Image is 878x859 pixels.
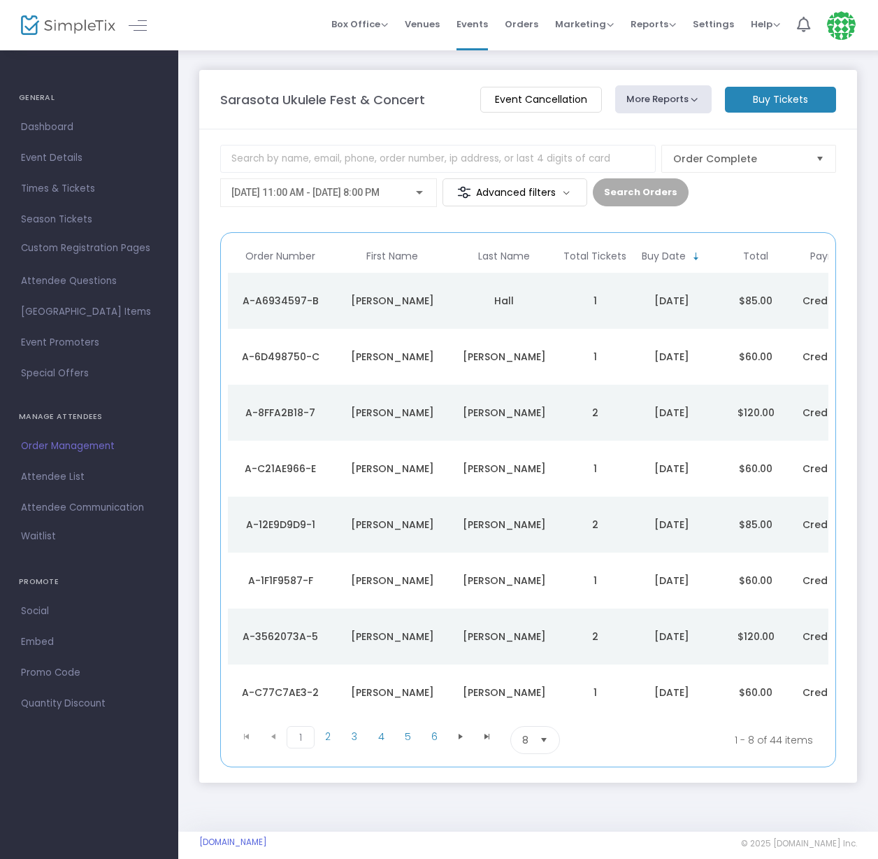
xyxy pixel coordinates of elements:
[341,726,368,747] span: Page 3
[693,6,734,42] span: Settings
[633,294,710,308] div: 8/10/2025
[331,17,388,31] span: Box Office
[810,145,830,172] button: Select
[803,630,863,644] span: Credit Card
[340,518,445,532] div: Kendall
[228,462,333,476] div: A-C21AE966-E
[505,6,538,42] span: Orders
[725,87,836,113] m-button: Buy Tickets
[803,350,863,364] span: Credit Card
[405,6,440,42] span: Venues
[633,350,710,364] div: 8/7/2025
[534,727,554,753] button: Select
[21,437,157,455] span: Order Management
[228,294,333,308] div: A-A6934597-B
[340,574,445,588] div: Alex
[245,250,315,262] span: Order Number
[19,568,159,596] h4: PROMOTE
[340,630,445,644] div: Nancy
[615,85,712,113] button: More Reports
[751,17,780,31] span: Help
[21,149,157,167] span: Event Details
[803,518,863,532] span: Credit Card
[228,686,333,700] div: A-C77C7AE3-2
[199,837,267,848] a: [DOMAIN_NAME]
[457,185,471,199] img: filter
[803,294,863,308] span: Credit Card
[452,350,556,364] div: Cipollone
[366,250,418,262] span: First Name
[21,272,157,290] span: Attendee Questions
[368,726,394,747] span: Page 4
[21,633,157,651] span: Embed
[340,686,445,700] div: Kim
[560,553,630,609] td: 1
[21,664,157,682] span: Promo Code
[633,574,710,588] div: 8/5/2025
[714,441,798,497] td: $60.00
[803,406,863,420] span: Credit Card
[21,334,157,352] span: Event Promoters
[452,462,556,476] div: Noonan
[803,462,863,476] span: Credit Card
[340,462,445,476] div: Michelle
[21,211,157,229] span: Season Tickets
[560,385,630,441] td: 2
[447,726,474,747] span: Go to the next page
[21,118,157,136] span: Dashboard
[482,731,493,742] span: Go to the last page
[21,180,157,198] span: Times & Tickets
[452,294,556,308] div: Hall
[474,726,501,747] span: Go to the last page
[452,686,556,700] div: Jansen
[803,686,863,700] span: Credit Card
[340,406,445,420] div: Debra
[287,726,315,748] span: Page 1
[691,251,702,262] span: Sortable
[480,87,602,113] m-button: Event Cancellation
[714,553,798,609] td: $60.00
[714,273,798,329] td: $85.00
[421,726,447,747] span: Page 6
[340,294,445,308] div: Linda A
[714,329,798,385] td: $60.00
[633,686,710,700] div: 8/1/2025
[714,665,798,720] td: $60.00
[633,406,710,420] div: 8/6/2025
[810,250,855,262] span: Payment
[220,145,656,173] input: Search by name, email, phone, order number, ip address, or last 4 digits of card
[560,665,630,720] td: 1
[456,6,488,42] span: Events
[560,240,630,273] th: Total Tickets
[394,726,421,747] span: Page 5
[633,518,710,532] div: 8/5/2025
[228,518,333,532] div: A-12E9D9D9-1
[673,152,805,166] span: Order Complete
[522,733,528,747] span: 8
[631,17,676,31] span: Reports
[633,630,710,644] div: 8/5/2025
[642,250,686,262] span: Buy Date
[741,838,857,849] span: © 2025 [DOMAIN_NAME] Inc.
[743,250,768,262] span: Total
[698,726,813,754] kendo-pager-info: 1 - 8 of 44 items
[21,499,157,517] span: Attendee Communication
[21,602,157,620] span: Social
[228,630,333,644] div: A-3562073A-5
[231,187,380,198] span: [DATE] 11:00 AM - [DATE] 8:00 PM
[452,630,556,644] div: Leipold
[555,17,614,31] span: Marketing
[714,609,798,665] td: $120.00
[452,406,556,420] div: Carr
[560,497,630,553] td: 2
[228,240,828,720] div: Data table
[455,731,466,742] span: Go to the next page
[633,462,710,476] div: 8/5/2025
[452,518,556,532] div: Newbern
[228,350,333,364] div: A-6D498750-C
[714,385,798,441] td: $120.00
[478,250,530,262] span: Last Name
[21,303,157,321] span: [GEOGRAPHIC_DATA] Items
[228,406,333,420] div: A-8FFA2B18-7
[19,84,159,112] h4: GENERAL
